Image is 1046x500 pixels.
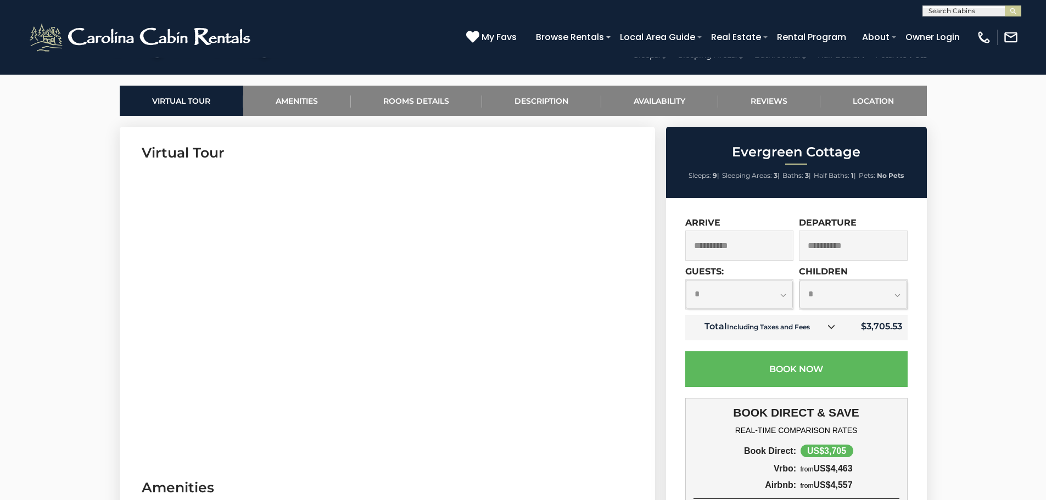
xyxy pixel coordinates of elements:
[685,315,844,340] td: Total
[1003,30,1019,45] img: mail-regular-white.png
[706,27,767,47] a: Real Estate
[142,143,633,162] h3: Virtual Tour
[801,445,853,457] div: US$3,705
[900,27,965,47] a: Owner Login
[601,86,718,116] a: Availability
[689,168,719,183] li: |
[820,86,927,116] a: Location
[693,406,899,419] h3: BOOK DIRECT & SAVE
[727,323,810,331] small: Including Taxes and Fees
[718,86,820,116] a: Reviews
[27,21,255,54] img: White-1-2.png
[530,27,609,47] a: Browse Rentals
[805,171,809,179] strong: 3
[782,171,803,179] span: Baths:
[689,171,711,179] span: Sleeps:
[693,446,797,456] div: Book Direct:
[466,30,519,44] a: My Favs
[851,171,854,179] strong: 1
[482,86,601,116] a: Description
[771,27,852,47] a: Rental Program
[685,266,724,277] label: Guests:
[722,171,772,179] span: Sleeping Areas:
[669,145,924,159] h2: Evergreen Cottage
[142,478,633,497] h3: Amenities
[351,86,482,116] a: Rooms Details
[857,27,895,47] a: About
[814,168,856,183] li: |
[796,480,899,490] div: US$4,557
[482,30,517,44] span: My Favs
[796,464,899,474] div: US$4,463
[120,86,243,116] a: Virtual Tour
[243,86,351,116] a: Amenities
[799,217,857,228] label: Departure
[722,168,780,183] li: |
[693,480,797,490] div: Airbnb:
[685,217,720,228] label: Arrive
[976,30,992,45] img: phone-regular-white.png
[713,171,717,179] strong: 9
[814,171,849,179] span: Half Baths:
[859,171,875,179] span: Pets:
[801,482,814,490] span: from
[799,266,848,277] label: Children
[614,27,701,47] a: Local Area Guide
[801,465,814,473] span: from
[877,171,904,179] strong: No Pets
[844,315,908,340] td: $3,705.53
[782,168,811,183] li: |
[774,171,777,179] strong: 3
[693,426,899,435] h4: REAL-TIME COMPARISON RATES
[685,351,908,387] button: Book Now
[693,464,797,474] div: Vrbo:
